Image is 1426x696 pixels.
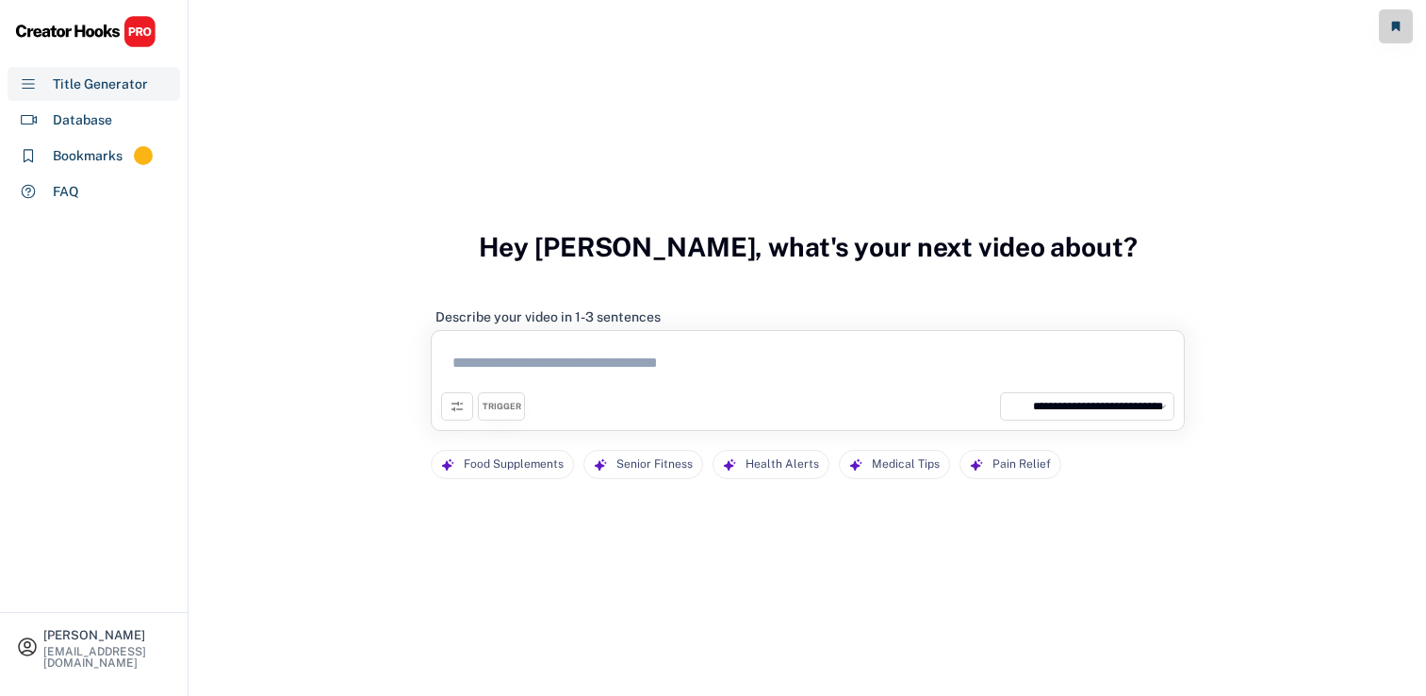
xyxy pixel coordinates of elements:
[53,110,112,130] div: Database
[43,629,172,641] div: [PERSON_NAME]
[616,451,693,478] div: Senior Fitness
[435,308,661,325] div: Describe your video in 1-3 sentences
[43,646,172,669] div: [EMAIL_ADDRESS][DOMAIN_NAME]
[872,451,940,478] div: Medical Tips
[53,182,79,202] div: FAQ
[53,146,123,166] div: Bookmarks
[483,401,521,413] div: TRIGGER
[479,211,1138,283] h3: Hey [PERSON_NAME], what's your next video about?
[15,15,156,48] img: CHPRO%20Logo.svg
[746,451,819,478] div: Health Alerts
[992,451,1051,478] div: Pain Relief
[53,75,148,94] div: Title Generator
[1006,398,1023,415] img: yH5BAEAAAAALAAAAAABAAEAAAIBRAA7
[464,451,564,478] div: Food Supplements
